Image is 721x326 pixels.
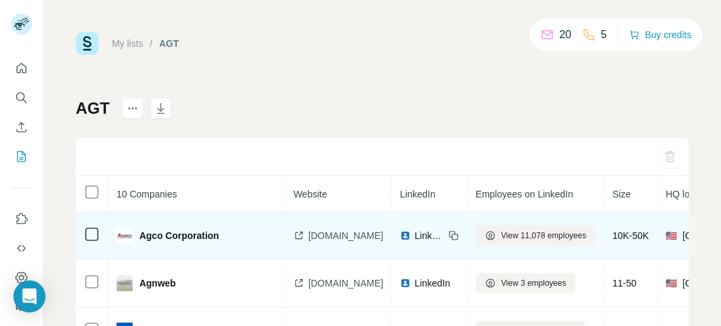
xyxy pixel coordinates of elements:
[612,278,637,289] span: 11-50
[629,25,692,44] button: Buy credits
[117,189,177,199] span: 10 Companies
[666,189,715,199] span: HQ location
[501,230,586,242] span: View 11,078 employees
[476,226,596,246] button: View 11,078 employees
[415,276,450,290] span: LinkedIn
[11,295,32,319] button: Feedback
[612,189,631,199] span: Size
[476,273,576,293] button: View 3 employees
[560,27,572,43] p: 20
[122,98,143,119] button: actions
[11,207,32,231] button: Use Surfe on LinkedIn
[293,189,327,199] span: Website
[612,230,649,241] span: 10K-50K
[117,228,133,244] img: company-logo
[11,145,32,169] button: My lists
[400,230,411,241] img: LinkedIn logo
[666,229,677,242] span: 🇺🇸
[13,280,46,313] div: Open Intercom Messenger
[501,277,566,289] span: View 3 employees
[11,266,32,290] button: Dashboard
[76,98,110,119] h1: AGT
[139,276,176,290] span: Agnweb
[139,229,219,242] span: Agco Corporation
[601,27,607,43] p: 5
[400,278,411,289] img: LinkedIn logo
[308,229,383,242] span: [DOMAIN_NAME]
[150,37,153,50] li: /
[11,56,32,80] button: Quick start
[400,189,436,199] span: LinkedIn
[666,276,677,290] span: 🇺🇸
[117,275,133,291] img: company-logo
[159,37,180,50] div: AGT
[476,189,574,199] span: Employees on LinkedIn
[11,115,32,139] button: Enrich CSV
[76,32,99,55] img: Surfe Logo
[11,236,32,260] button: Use Surfe API
[11,86,32,110] button: Search
[415,229,444,242] span: LinkedIn
[112,38,143,49] a: My lists
[308,276,383,290] span: [DOMAIN_NAME]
